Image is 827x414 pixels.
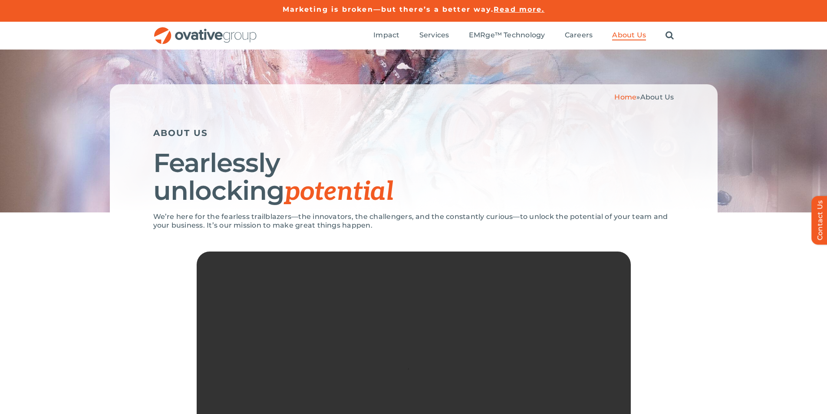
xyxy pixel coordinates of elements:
a: Impact [373,31,399,40]
a: Home [614,93,636,101]
span: » [614,93,674,101]
p: We’re here for the fearless trailblazers—the innovators, the challengers, and the constantly curi... [153,212,674,230]
a: Search [666,31,674,40]
a: Read more. [494,5,544,13]
nav: Menu [373,22,674,50]
a: Marketing is broken—but there’s a better way. [283,5,494,13]
a: Careers [565,31,593,40]
a: About Us [612,31,646,40]
a: OG_Full_horizontal_RGB [153,26,257,34]
a: Services [419,31,449,40]
h5: ABOUT US [153,128,674,138]
span: potential [284,176,393,208]
a: EMRge™ Technology [469,31,545,40]
span: About Us [640,93,674,101]
h1: Fearlessly unlocking [153,149,674,206]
